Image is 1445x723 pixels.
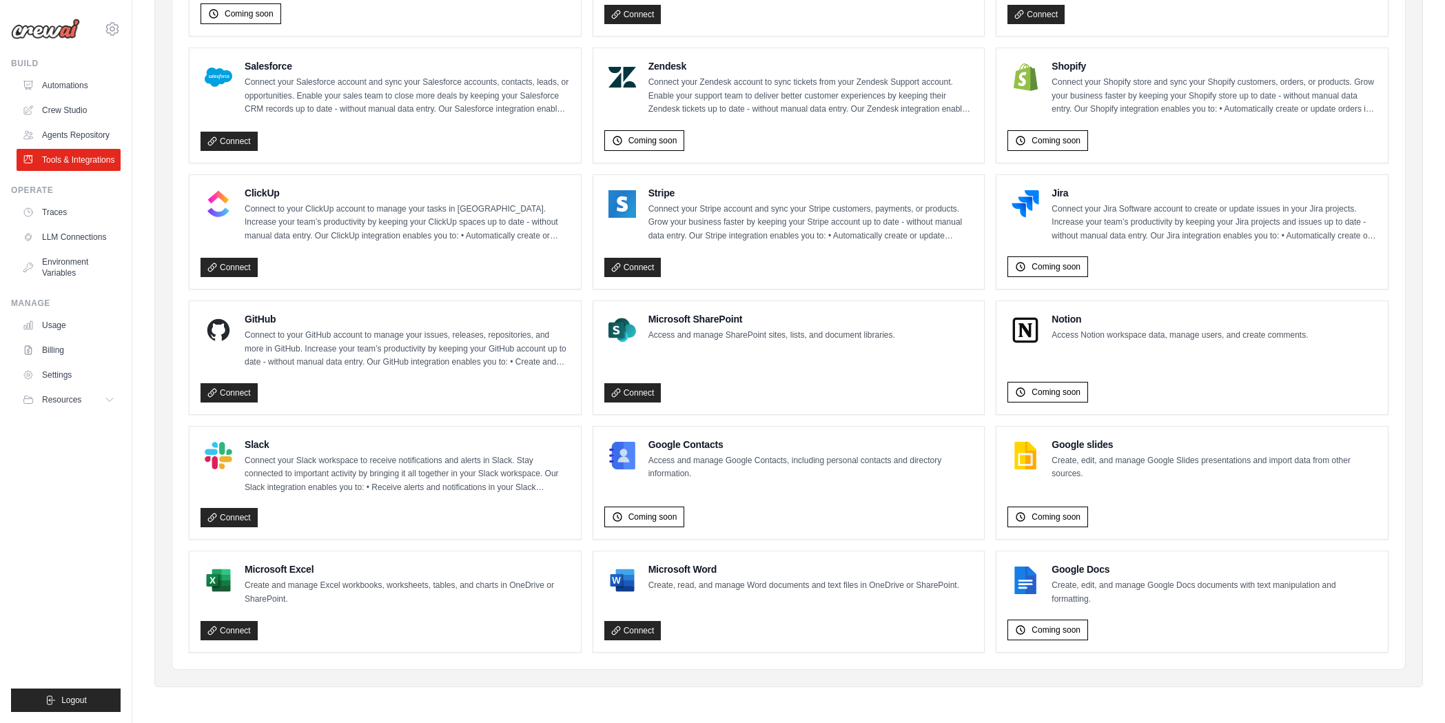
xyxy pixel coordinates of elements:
[1012,63,1039,91] img: Shopify Logo
[648,76,974,116] p: Connect your Zendesk account to sync tickets from your Zendesk Support account. Enable your suppo...
[42,394,81,405] span: Resources
[1052,579,1377,606] p: Create, edit, and manage Google Docs documents with text manipulation and formatting.
[628,135,677,146] span: Coming soon
[245,329,570,369] p: Connect to your GitHub account to manage your issues, releases, repositories, and more in GitHub....
[225,8,274,19] span: Coming soon
[1052,562,1377,576] h4: Google Docs
[201,132,258,151] a: Connect
[1032,261,1080,272] span: Coming soon
[1007,5,1065,24] a: Connect
[648,562,959,576] h4: Microsoft Word
[245,186,570,200] h4: ClickUp
[648,579,959,593] p: Create, read, and manage Word documents and text files in OneDrive or SharePoint.
[201,621,258,640] a: Connect
[1032,624,1080,635] span: Coming soon
[11,689,121,712] button: Logout
[1052,76,1377,116] p: Connect your Shopify store and sync your Shopify customers, orders, or products. Grow your busine...
[11,298,121,309] div: Manage
[17,99,121,121] a: Crew Studio
[648,329,895,343] p: Access and manage SharePoint sites, lists, and document libraries.
[604,621,662,640] a: Connect
[201,258,258,277] a: Connect
[205,63,232,91] img: Salesforce Logo
[608,190,636,218] img: Stripe Logo
[245,76,570,116] p: Connect your Salesforce account and sync your Salesforce accounts, contacts, leads, or opportunit...
[245,203,570,243] p: Connect to your ClickUp account to manage your tasks in [GEOGRAPHIC_DATA]. Increase your team’s p...
[17,201,121,223] a: Traces
[245,454,570,495] p: Connect your Slack workspace to receive notifications and alerts in Slack. Stay connected to impo...
[17,389,121,411] button: Resources
[1052,438,1377,451] h4: Google slides
[17,124,121,146] a: Agents Repository
[648,454,974,481] p: Access and manage Google Contacts, including personal contacts and directory information.
[11,58,121,69] div: Build
[1052,329,1308,343] p: Access Notion workspace data, manage users, and create comments.
[205,567,232,594] img: Microsoft Excel Logo
[11,19,80,39] img: Logo
[201,383,258,403] a: Connect
[648,438,974,451] h4: Google Contacts
[1012,316,1039,344] img: Notion Logo
[1052,59,1377,73] h4: Shopify
[17,314,121,336] a: Usage
[17,74,121,96] a: Automations
[17,364,121,386] a: Settings
[1052,312,1308,326] h4: Notion
[1032,387,1080,398] span: Coming soon
[245,312,570,326] h4: GitHub
[205,190,232,218] img: ClickUp Logo
[1012,442,1039,469] img: Google slides Logo
[11,185,121,196] div: Operate
[648,186,974,200] h4: Stripe
[1052,186,1377,200] h4: Jira
[1052,203,1377,243] p: Connect your Jira Software account to create or update issues in your Jira projects. Increase you...
[1032,135,1080,146] span: Coming soon
[604,258,662,277] a: Connect
[201,508,258,527] a: Connect
[17,339,121,361] a: Billing
[1012,567,1039,594] img: Google Docs Logo
[628,511,677,522] span: Coming soon
[245,438,570,451] h4: Slack
[17,251,121,284] a: Environment Variables
[17,226,121,248] a: LLM Connections
[604,383,662,403] a: Connect
[17,149,121,171] a: Tools & Integrations
[608,567,636,594] img: Microsoft Word Logo
[648,203,974,243] p: Connect your Stripe account and sync your Stripe customers, payments, or products. Grow your busi...
[205,316,232,344] img: GitHub Logo
[245,562,570,576] h4: Microsoft Excel
[1012,190,1039,218] img: Jira Logo
[245,579,570,606] p: Create and manage Excel workbooks, worksheets, tables, and charts in OneDrive or SharePoint.
[61,695,87,706] span: Logout
[608,442,636,469] img: Google Contacts Logo
[648,59,974,73] h4: Zendesk
[245,59,570,73] h4: Salesforce
[608,316,636,344] img: Microsoft SharePoint Logo
[648,312,895,326] h4: Microsoft SharePoint
[604,5,662,24] a: Connect
[205,442,232,469] img: Slack Logo
[1032,511,1080,522] span: Coming soon
[608,63,636,91] img: Zendesk Logo
[1052,454,1377,481] p: Create, edit, and manage Google Slides presentations and import data from other sources.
